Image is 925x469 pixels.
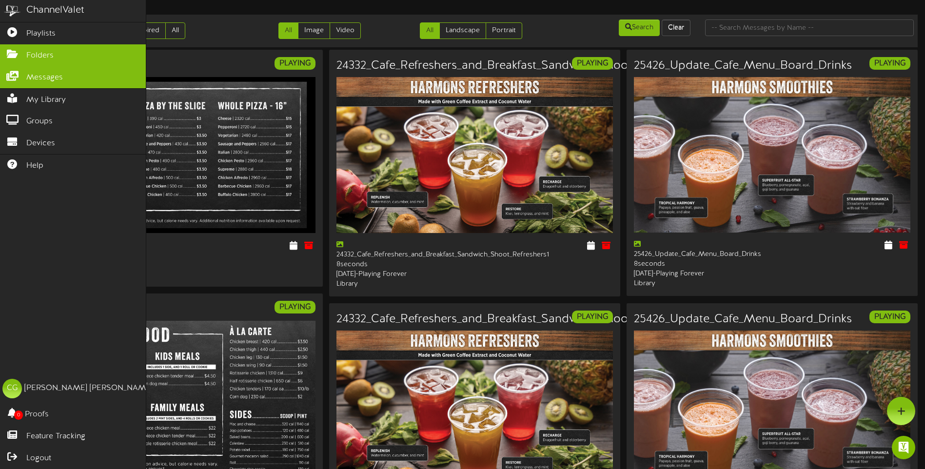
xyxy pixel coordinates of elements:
[14,410,23,420] span: 0
[26,138,55,149] span: Devices
[336,240,468,260] div: 24332_Cafe_Refreshers_and_Breakfast_Sandwich_Shoot_Refreshers1
[24,383,153,394] div: [PERSON_NAME] [PERSON_NAME]
[298,22,330,39] a: Image
[336,260,468,270] div: 8 seconds
[892,436,915,459] div: Open Intercom Messenger
[2,379,22,398] div: CG
[26,50,54,61] span: Folders
[330,22,361,39] a: Video
[278,22,298,39] a: All
[26,95,66,106] span: My Library
[39,77,315,233] img: c0d62455-22e8-4cc1-a9dd-55e9b255f792.jpg
[130,22,166,39] a: Expired
[634,59,852,72] h3: 25426_Update_Cafe_Menu_Board_Drinks
[634,259,765,269] div: 8 seconds
[26,72,63,83] span: Messages
[336,279,468,289] div: Library
[486,22,522,39] a: Portrait
[26,3,84,18] div: ChannelValet
[577,313,608,321] strong: PLAYING
[26,28,56,39] span: Playlists
[634,240,765,259] div: 25426_Update_Cafe_Menu_Board_Drinks
[336,59,698,72] h3: 24332_Cafe_Refreshers_and_Breakfast_Sandwich_Shoot_Refreshers1
[634,279,765,289] div: Library
[279,303,311,312] strong: PLAYING
[26,160,43,172] span: Help
[420,22,440,39] a: All
[165,22,185,39] a: All
[25,409,49,420] span: Proofs
[26,453,51,464] span: Logout
[577,59,608,68] strong: PLAYING
[874,59,905,68] strong: PLAYING
[439,22,486,39] a: Landscape
[336,77,613,233] img: 2b8fb7fb-fb15-4a3c-9300-a887d1559fbd.jpg
[705,20,914,36] input: -- Search Messages by Name --
[26,116,53,127] span: Groups
[26,431,85,442] span: Feature Tracking
[336,270,468,279] div: [DATE] - Playing Forever
[634,269,765,279] div: [DATE] - Playing Forever
[619,20,660,36] button: Search
[874,313,905,321] strong: PLAYING
[634,313,852,326] h3: 25426_Update_Cafe_Menu_Board_Drinks
[634,77,910,233] img: be2a5499-de61-456c-9971-dc816f161140.jpg
[279,59,311,68] strong: PLAYING
[662,20,690,36] button: Clear
[336,313,698,326] h3: 24332_Cafe_Refreshers_and_Breakfast_Sandwich_Shoot_Refreshers1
